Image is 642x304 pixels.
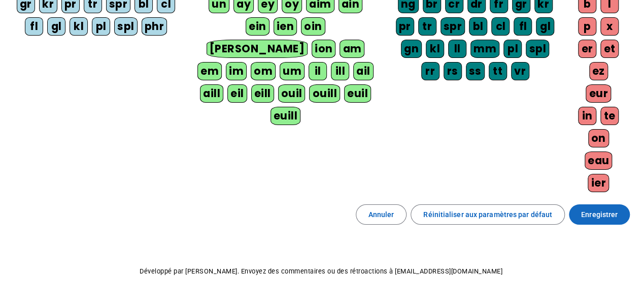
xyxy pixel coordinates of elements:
[526,40,549,58] div: spl
[600,17,619,36] div: x
[426,40,444,58] div: kl
[569,204,630,225] button: Enregistrer
[441,17,465,36] div: spr
[448,40,466,58] div: ll
[503,40,522,58] div: pl
[226,62,247,80] div: im
[600,107,619,125] div: te
[578,17,596,36] div: p
[511,62,529,80] div: vr
[274,17,297,36] div: ien
[207,40,308,58] div: [PERSON_NAME]
[309,84,340,103] div: ouill
[489,62,507,80] div: tt
[585,151,613,170] div: eau
[8,265,634,278] p: Développé par [PERSON_NAME]. Envoyez des commentaires ou des rétroactions à [EMAIL_ADDRESS][DOMAI...
[588,174,609,192] div: ier
[356,204,407,225] button: Annuler
[368,208,394,221] span: Annuler
[142,17,167,36] div: phr
[586,84,611,103] div: eur
[251,62,276,80] div: om
[396,17,414,36] div: pr
[227,84,247,103] div: eil
[280,62,305,80] div: um
[588,129,609,147] div: on
[401,40,422,58] div: gn
[491,17,510,36] div: cl
[421,62,440,80] div: rr
[469,17,487,36] div: bl
[578,107,596,125] div: in
[197,62,222,80] div: em
[47,17,65,36] div: gl
[578,40,596,58] div: er
[114,17,138,36] div: spl
[423,208,552,221] span: Réinitialiser aux paramètres par défaut
[344,84,371,103] div: euil
[444,62,462,80] div: rs
[246,17,269,36] div: ein
[278,84,306,103] div: ouil
[340,40,364,58] div: am
[301,17,325,36] div: oin
[581,208,618,221] span: Enregistrer
[312,40,336,58] div: ion
[70,17,88,36] div: kl
[470,40,499,58] div: mm
[200,84,223,103] div: aill
[353,62,374,80] div: ail
[92,17,110,36] div: pl
[514,17,532,36] div: fl
[309,62,327,80] div: il
[411,204,565,225] button: Réinitialiser aux paramètres par défaut
[331,62,349,80] div: ill
[589,62,608,80] div: ez
[251,84,274,103] div: eill
[466,62,485,80] div: ss
[271,107,300,125] div: euill
[418,17,436,36] div: tr
[25,17,43,36] div: fl
[536,17,554,36] div: gl
[600,40,619,58] div: et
